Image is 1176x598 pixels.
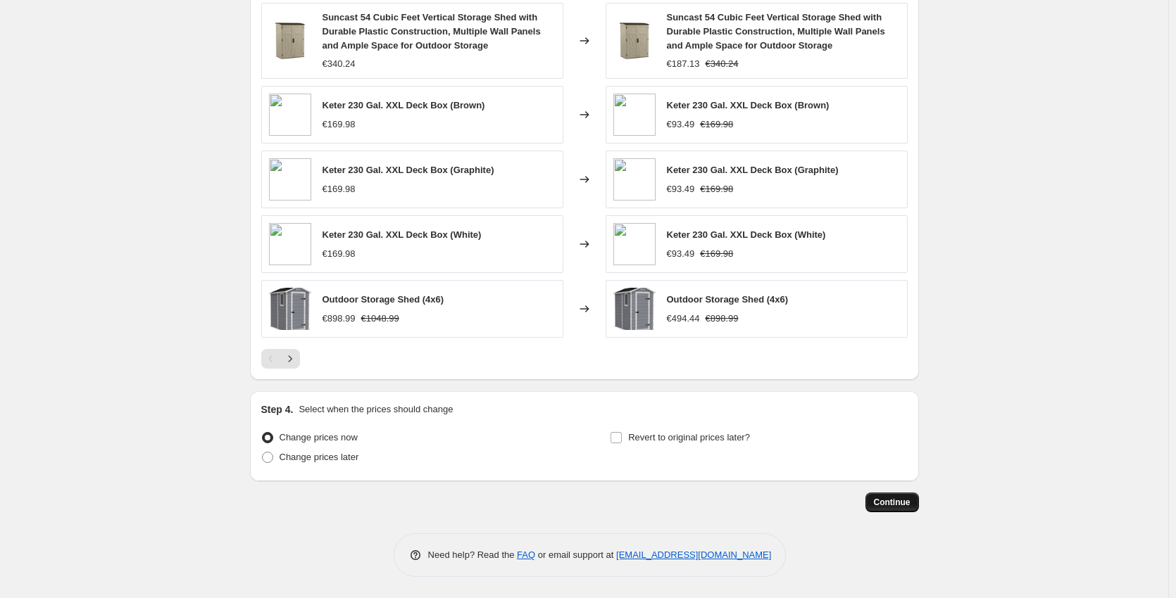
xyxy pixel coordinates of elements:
[706,57,739,71] strike: €340.24
[667,229,826,240] span: Keter 230 Gal. XXL Deck Box (White)
[323,229,482,240] span: Keter 230 Gal. XXL Deck Box (White)
[323,100,485,110] span: Keter 230 Gal. XXL Deck Box (Brown)
[667,247,695,261] div: €93.49
[613,158,656,201] img: e932efc1-1c69-41b6-bfbd-5a91820093b3.617cc12b5665c56ccfcf2ddda16a0117_80x.jpg
[613,288,656,330] img: 91idKRZ3AOL._AC_SL1500_80x.jpg
[323,312,356,326] div: €898.99
[700,182,733,196] strike: €169.98
[613,20,656,62] img: 7131Amuu06L_80x.jpg
[299,402,453,416] p: Select when the prices should change
[874,497,911,508] span: Continue
[667,100,830,110] span: Keter 230 Gal. XXL Deck Box (Brown)
[280,452,359,462] span: Change prices later
[667,294,789,305] span: Outdoor Storage Shed (4x6)
[628,432,750,443] span: Revert to original prices later?
[323,182,356,196] div: €169.98
[706,312,739,326] strike: €898.99
[323,57,356,71] div: €340.24
[261,349,300,369] nav: Pagination
[323,294,444,305] span: Outdoor Storage Shed (4x6)
[361,312,399,326] strike: €1048.99
[517,549,535,560] a: FAQ
[667,117,695,132] div: €93.49
[269,94,311,136] img: e932efc1-1c69-41b6-bfbd-5a91820093b3.617cc12b5665c56ccfcf2ddda16a0117_80x.jpg
[700,247,733,261] strike: €169.98
[323,117,356,132] div: €169.98
[613,223,656,265] img: e932efc1-1c69-41b6-bfbd-5a91820093b3.617cc12b5665c56ccfcf2ddda16a0117_80x.jpg
[269,20,311,62] img: 7131Amuu06L_80x.jpg
[613,94,656,136] img: e932efc1-1c69-41b6-bfbd-5a91820093b3.617cc12b5665c56ccfcf2ddda16a0117_80x.jpg
[700,117,733,132] strike: €169.98
[280,432,358,443] span: Change prices now
[865,492,919,512] button: Continue
[667,57,700,71] div: €187.13
[261,402,294,416] h2: Step 4.
[323,247,356,261] div: €169.98
[616,549,771,560] a: [EMAIL_ADDRESS][DOMAIN_NAME]
[323,165,494,175] span: Keter 230 Gal. XXL Deck Box (Graphite)
[667,182,695,196] div: €93.49
[269,288,311,330] img: 91idKRZ3AOL._AC_SL1500_80x.jpg
[269,158,311,201] img: e932efc1-1c69-41b6-bfbd-5a91820093b3.617cc12b5665c56ccfcf2ddda16a0117_80x.jpg
[280,349,300,369] button: Next
[428,549,518,560] span: Need help? Read the
[323,12,541,51] span: Suncast 54 Cubic Feet Vertical Storage Shed with Durable Plastic Construction, Multiple Wall Pane...
[667,12,885,51] span: Suncast 54 Cubic Feet Vertical Storage Shed with Durable Plastic Construction, Multiple Wall Pane...
[667,312,700,326] div: €494.44
[667,165,839,175] span: Keter 230 Gal. XXL Deck Box (Graphite)
[269,223,311,265] img: e932efc1-1c69-41b6-bfbd-5a91820093b3.617cc12b5665c56ccfcf2ddda16a0117_80x.jpg
[535,549,616,560] span: or email support at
